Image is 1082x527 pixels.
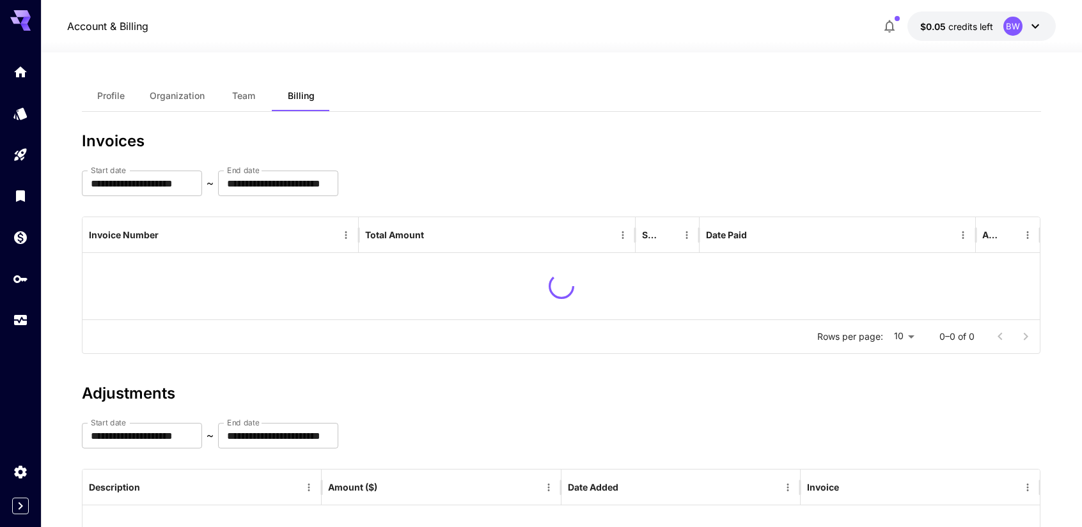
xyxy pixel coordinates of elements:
label: Start date [91,165,126,176]
div: Playground [13,147,28,163]
div: Description [89,482,140,493]
button: Sort [840,478,858,496]
div: Models [13,105,28,121]
a: Account & Billing [67,19,148,34]
p: ~ [207,176,214,191]
label: Start date [91,417,126,428]
h3: Adjustments [82,385,1041,402]
button: Menu [1019,478,1037,496]
button: Menu [337,226,355,244]
div: Settings [13,461,28,477]
div: Library [13,188,28,204]
button: Sort [748,226,766,244]
button: Sort [160,226,178,244]
nav: breadcrumb [67,19,148,34]
button: $0.05BW [907,11,1056,41]
p: Rows per page: [817,330,883,343]
button: Sort [660,226,678,244]
div: Status [642,229,659,240]
button: Menu [678,226,696,244]
button: Menu [1019,226,1037,244]
label: End date [227,417,259,428]
button: Sort [620,478,638,496]
label: End date [227,165,259,176]
button: Sort [379,478,396,496]
div: Home [13,64,28,80]
span: Billing [288,90,315,102]
div: Invoice [807,482,839,493]
button: Sort [425,226,443,244]
div: Wallet [13,229,28,245]
div: BW [1003,17,1023,36]
span: Organization [150,90,205,102]
p: 0–0 of 0 [939,330,975,343]
span: Profile [97,90,125,102]
button: Sort [141,478,159,496]
button: Menu [300,478,318,496]
button: Expand sidebar [12,498,29,514]
div: Date Added [568,482,618,493]
div: Date Paid [706,229,747,240]
button: Sort [1001,226,1019,244]
div: Invoice Number [89,229,159,240]
div: Amount ($) [328,482,377,493]
p: ~ [207,428,214,443]
div: Total Amount [365,229,424,240]
button: Menu [614,226,632,244]
button: Menu [954,226,972,244]
span: Team [232,90,255,102]
button: Menu [779,478,797,496]
div: Action [982,229,1000,240]
h3: Invoices [82,132,1041,150]
div: $0.05 [920,20,993,33]
span: credits left [948,21,993,32]
div: Usage [13,312,28,328]
span: $0.05 [920,21,948,32]
div: 10 [888,327,919,346]
button: Menu [540,478,558,496]
div: API Keys [13,267,28,283]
